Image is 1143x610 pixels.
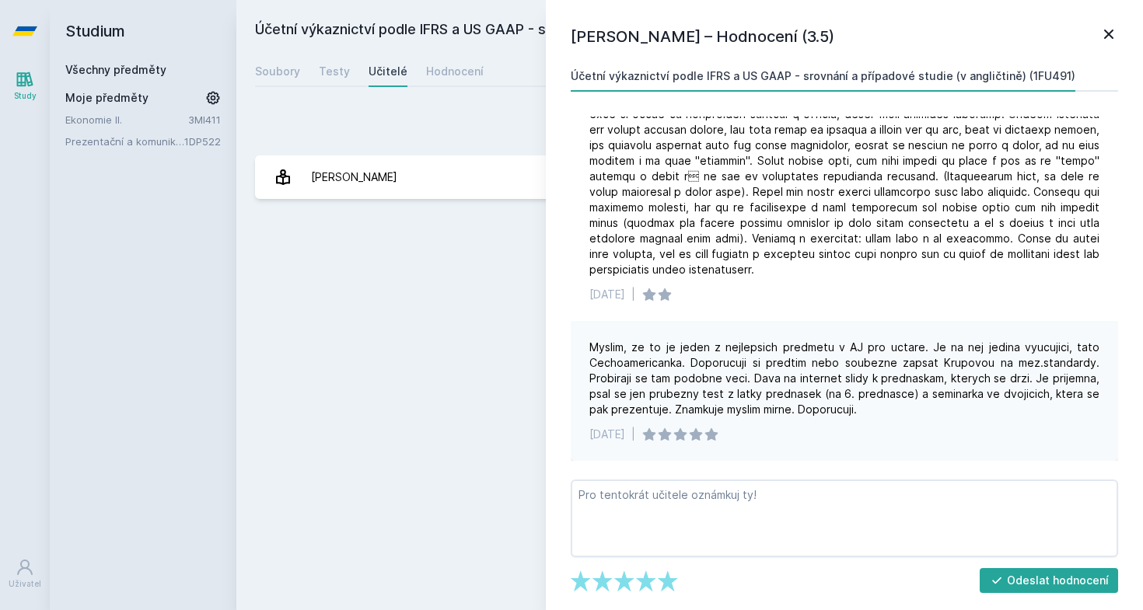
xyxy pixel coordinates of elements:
div: Testy [319,64,350,79]
span: Moje předměty [65,90,149,106]
a: Soubory [255,56,300,87]
div: Loremips dolorsitamet. Cons Adi elits doei, temporin utlabore e dolor magnaa en admin 8VE404 q 9N... [589,75,1099,277]
div: Soubory [255,64,300,79]
a: Uživatel [3,550,47,598]
a: Hodnocení [426,56,484,87]
div: Study [14,90,37,102]
div: Uživatel [9,578,41,590]
a: Prezentační a komunikační technologie v moderních koncepcích vzdělávání [65,134,184,149]
div: Učitelé [369,64,407,79]
a: Ekonomie II. [65,112,188,127]
a: Učitelé [369,56,407,87]
a: 1DP522 [184,135,221,148]
h2: Účetní výkaznictví podle IFRS a US GAAP - srovnání a případové studie (v angličtině) (1FU491) [255,19,950,44]
a: [PERSON_NAME] 2 hodnocení 3.5 [255,155,1124,199]
a: 3MI411 [188,113,221,126]
a: Study [3,62,47,110]
div: Hodnocení [426,64,484,79]
a: Testy [319,56,350,87]
div: [PERSON_NAME] [311,162,397,193]
a: Všechny předměty [65,63,166,76]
